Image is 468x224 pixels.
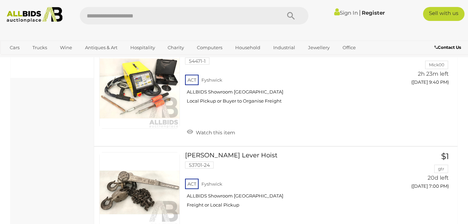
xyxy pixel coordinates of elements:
img: Allbids.com.au [3,7,66,23]
a: Office [338,42,360,53]
a: [GEOGRAPHIC_DATA] [32,53,91,65]
a: Jewellery [304,42,334,53]
button: Search [274,7,308,24]
a: Sign In [334,9,358,16]
a: Wine [55,42,77,53]
span: $1 [441,151,449,161]
span: | [359,9,361,16]
a: Sports [5,53,29,65]
a: Hospitality [126,42,160,53]
a: Trucks [28,42,52,53]
a: Register [362,9,385,16]
a: Computers [192,42,227,53]
a: [PERSON_NAME] Lever Hoist 53701-24 ACT Fyshwick ALLBIDS Showroom [GEOGRAPHIC_DATA] Freight or Loc... [190,152,392,213]
a: Household [231,42,265,53]
a: Sell with us [423,7,465,21]
a: $220 Mick00 2h 23m left ([DATE] 9:40 PM) [402,48,451,89]
a: Cars [5,42,24,53]
a: Vevor 6000A Spot Welding Machine/Dent Puller Kit 54471-1 ACT Fyshwick ALLBIDS Showroom [GEOGRAPHI... [190,48,392,109]
span: Watch this item [194,129,235,136]
a: Industrial [269,42,300,53]
a: Charity [163,42,189,53]
a: Contact Us [435,44,463,51]
a: $1 gtr 20d left ([DATE] 7:00 PM) [402,152,451,193]
a: Antiques & Art [80,42,122,53]
a: Watch this item [185,127,237,137]
b: Contact Us [435,45,461,50]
